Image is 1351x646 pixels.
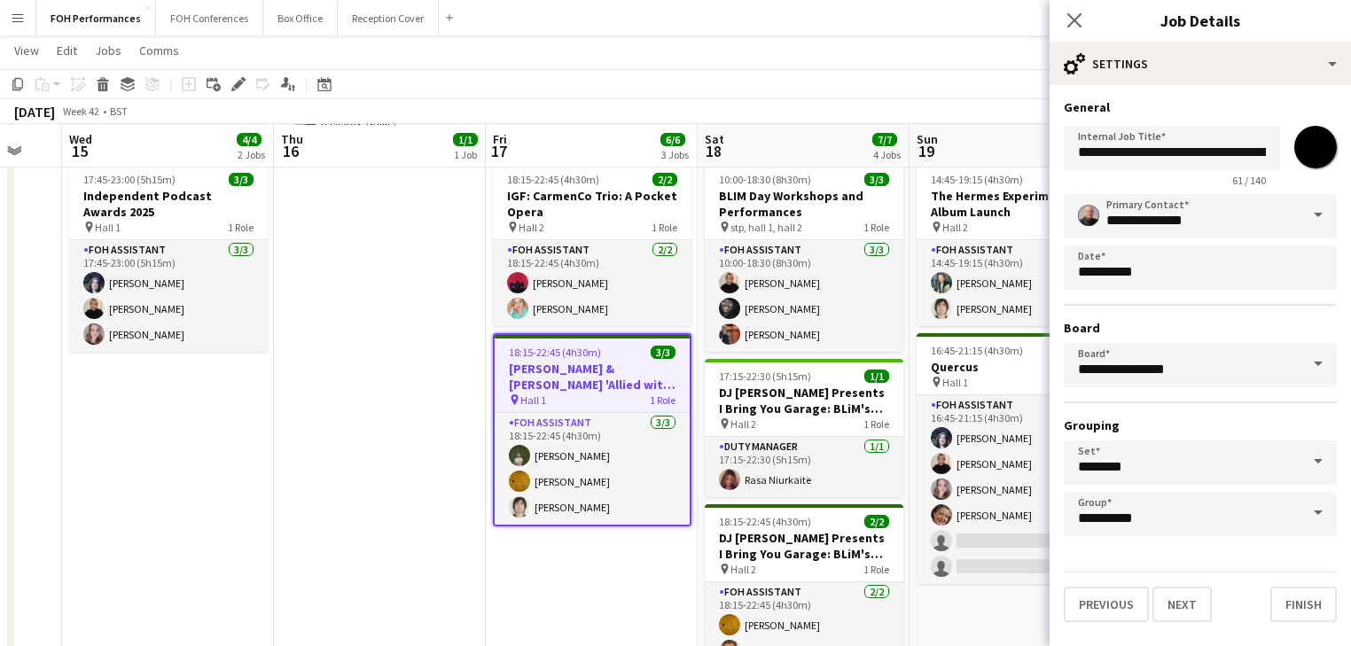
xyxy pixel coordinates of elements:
h3: Grouping [1064,417,1337,433]
span: 2/2 [864,515,889,528]
h3: IGF: CarmenCo Trio: A Pocket Opera [493,188,691,220]
button: Finish [1270,587,1337,622]
span: 3/3 [651,346,675,359]
span: Hall 1 [942,376,968,389]
span: 1 Role [863,417,889,431]
span: 2/2 [652,173,677,186]
span: Hall 1 [95,221,121,234]
app-card-role: FOH Assistant2/214:45-19:15 (4h30m)[PERSON_NAME][PERSON_NAME] [917,240,1115,326]
span: 16:45-21:15 (4h30m) [931,344,1023,357]
span: 16 [278,141,303,161]
span: Comms [139,43,179,58]
button: FOH Conferences [156,1,263,35]
app-card-role: FOH Assistant3/317:45-23:00 (5h15m)[PERSON_NAME][PERSON_NAME][PERSON_NAME] [69,240,268,352]
span: 6/6 [660,133,685,146]
button: Next [1152,587,1212,622]
span: 1 Role [863,221,889,234]
span: 7/7 [872,133,897,146]
span: stp, hall 1, hall 2 [730,221,802,234]
span: 19 [914,141,938,161]
div: 4 Jobs [873,148,901,161]
h3: Independent Podcast Awards 2025 [69,188,268,220]
app-job-card: 18:15-22:45 (4h30m)2/2IGF: CarmenCo Trio: A Pocket Opera Hall 21 RoleFOH Assistant2/218:15-22:45 ... [493,162,691,326]
span: 1/1 [453,133,478,146]
span: 1 Role [652,221,677,234]
span: 18 [702,141,724,161]
app-card-role: Duty Manager1/117:15-22:30 (5h15m)Rasa Niurkaite [705,437,903,497]
span: Sun [917,131,938,147]
span: Sat [705,131,724,147]
span: 61 / 140 [1218,174,1280,187]
span: 10:00-18:30 (8h30m) [719,173,811,186]
app-job-card: 17:15-22:30 (5h15m)1/1DJ [PERSON_NAME] Presents I Bring You Garage: BLiM's 5th Anniversary Celebr... [705,359,903,497]
span: Hall 2 [942,221,968,234]
div: BST [110,105,128,118]
span: 1/1 [864,370,889,383]
div: 1 Job [454,148,477,161]
span: Edit [57,43,77,58]
a: Comms [132,39,186,62]
span: View [14,43,39,58]
button: Reception Cover [338,1,439,35]
span: Hall 2 [730,417,756,431]
div: 2 Jobs [238,148,265,161]
span: Hall 2 [519,221,544,234]
span: 4/4 [237,133,262,146]
span: 3/3 [864,173,889,186]
span: 15 [66,141,92,161]
app-job-card: 18:15-22:45 (4h30m)3/3[PERSON_NAME] & [PERSON_NAME] 'Allied with Nature' Album Launch Hall 11 Rol... [493,333,691,526]
span: 3/3 [229,173,254,186]
span: Fri [493,131,507,147]
span: 18:15-22:45 (4h30m) [507,173,599,186]
app-card-role: FOH Assistant3/310:00-18:30 (8h30m)[PERSON_NAME][PERSON_NAME][PERSON_NAME] [705,240,903,352]
span: 14:45-19:15 (4h30m) [931,173,1023,186]
app-card-role: FOH Assistant2/218:15-22:45 (4h30m)[PERSON_NAME][PERSON_NAME] [493,240,691,326]
span: Week 42 [59,105,103,118]
div: Settings [1050,43,1351,85]
h3: Quercus [917,359,1115,375]
app-card-role: FOH Assistant3/318:15-22:45 (4h30m)[PERSON_NAME][PERSON_NAME][PERSON_NAME] [495,413,690,525]
app-job-card: 16:45-21:15 (4h30m)4/6Quercus Hall 11 RoleFOH Assistant1A4/616:45-21:15 (4h30m)[PERSON_NAME][PERS... [917,333,1115,584]
div: [DATE] [14,103,55,121]
app-card-role: FOH Assistant1A4/616:45-21:15 (4h30m)[PERSON_NAME][PERSON_NAME][PERSON_NAME][PERSON_NAME] [917,395,1115,584]
app-job-card: 10:00-18:30 (8h30m)3/3BLIM Day Workshops and Performances stp, hall 1, hall 21 RoleFOH Assistant3... [705,162,903,352]
span: 1 Role [650,393,675,407]
span: 17:45-23:00 (5h15m) [83,173,176,186]
a: Jobs [88,39,129,62]
span: Jobs [95,43,121,58]
span: Hall 2 [730,563,756,576]
span: Wed [69,131,92,147]
h3: General [1064,99,1337,115]
h3: DJ [PERSON_NAME] Presents I Bring You Garage: BLiM's 5th Anniversary Celebration [705,385,903,416]
h3: Board [1064,320,1337,336]
h3: [PERSON_NAME] & [PERSON_NAME] 'Allied with Nature' Album Launch [495,361,690,393]
span: 17 [490,141,507,161]
span: 18:15-22:45 (4h30m) [509,346,601,359]
h3: The Hermes Experiment TREE Album Launch [917,188,1115,220]
span: Hall 1 [520,393,546,407]
button: FOH Performances [36,1,156,35]
app-job-card: 17:45-23:00 (5h15m)3/3Independent Podcast Awards 2025 Hall 11 RoleFOH Assistant3/317:45-23:00 (5h... [69,162,268,352]
button: Box Office [263,1,338,35]
h3: DJ [PERSON_NAME] Presents I Bring You Garage: BLiM's 5th Anniversary Celebration [705,530,903,562]
span: 1 Role [228,221,254,234]
div: 3 Jobs [661,148,689,161]
h3: BLIM Day Workshops and Performances [705,188,903,220]
app-job-card: 14:45-19:15 (4h30m)2/2The Hermes Experiment TREE Album Launch Hall 21 RoleFOH Assistant2/214:45-1... [917,162,1115,326]
a: Edit [50,39,84,62]
h3: Job Details [1050,9,1351,32]
span: 18:15-22:45 (4h30m) [719,515,811,528]
span: 1 Role [863,563,889,576]
span: 17:15-22:30 (5h15m) [719,370,811,383]
a: View [7,39,46,62]
button: Previous [1064,587,1149,622]
span: Thu [281,131,303,147]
